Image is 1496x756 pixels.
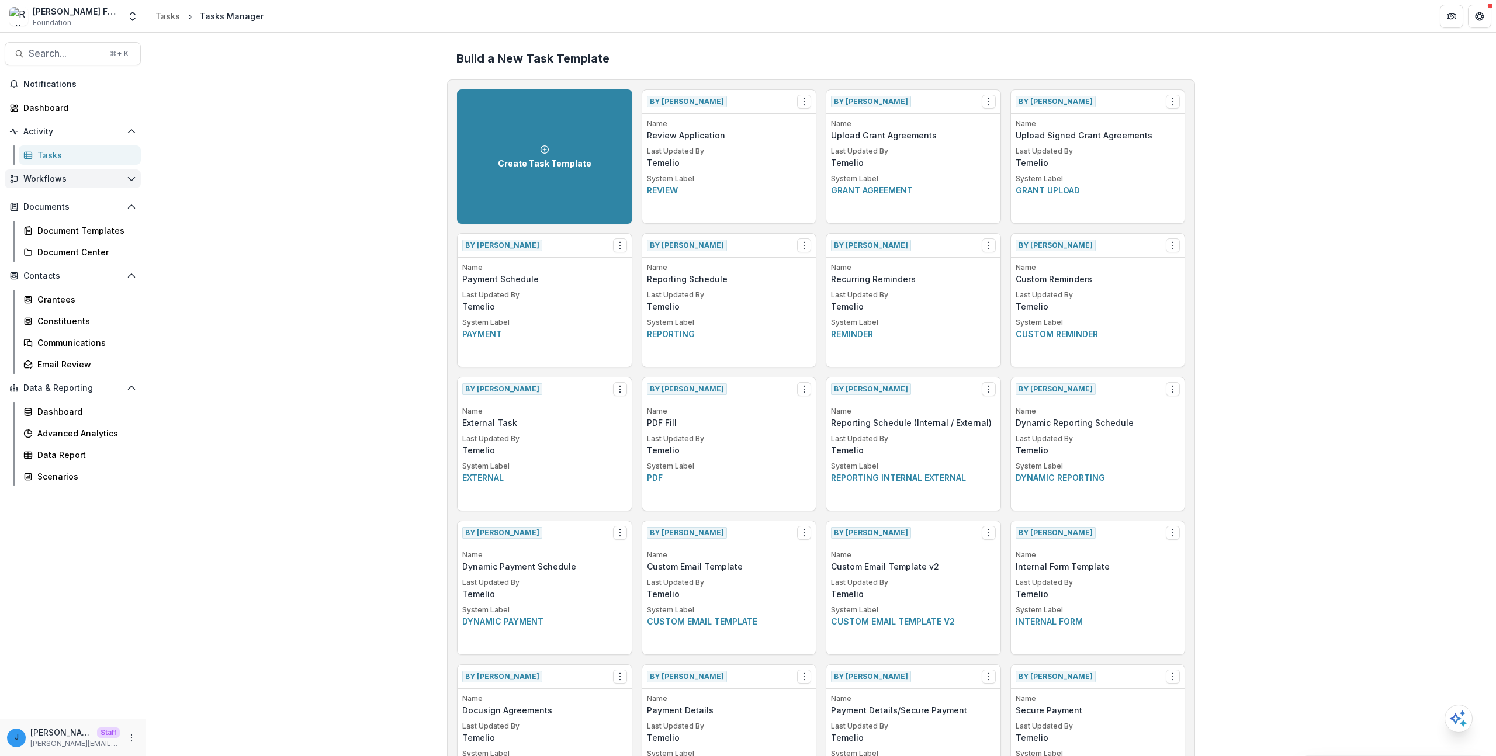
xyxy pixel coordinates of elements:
p: Recurring Reminders [831,273,996,285]
p: Name [831,550,996,560]
a: Dashboard [19,402,141,421]
p: Temelio [647,588,812,600]
p: Dynamic Reporting Schedule [1016,417,1180,429]
button: Open Documents [5,197,141,216]
span: Foundation [33,18,71,28]
p: Review [647,184,812,196]
span: Search... [29,48,103,59]
p: Custom reminder [1016,328,1180,340]
p: System Label [831,317,996,328]
p: Temelio [647,444,812,456]
button: Partners [1440,5,1463,28]
p: System Label [831,461,996,471]
button: Options [982,95,996,109]
button: Options [797,670,811,684]
p: System Label [647,317,812,328]
div: Tasks Manager [200,10,264,22]
p: Internal Form Template [1016,560,1180,573]
p: Review Application [647,129,812,141]
p: Name [1016,550,1180,560]
p: Temelio [462,444,627,456]
p: Temelio [1016,588,1180,600]
p: PDF Fill [647,417,812,429]
p: Internal form [1016,615,1180,627]
p: Custom Email Template [647,560,812,573]
p: Grant agreement [831,184,996,196]
button: Notifications [5,75,141,93]
p: Reporting Schedule (Internal / External) [831,417,996,429]
a: Constituents [19,311,141,331]
button: Options [982,382,996,396]
button: Options [797,238,811,252]
div: Tasks [155,10,180,22]
p: System Label [647,174,812,184]
button: Options [613,238,627,252]
button: More [124,731,138,745]
button: Options [1166,238,1180,252]
p: Last Updated By [831,577,996,588]
div: Data Report [37,449,131,461]
p: System Label [462,317,627,328]
p: Name [647,119,812,129]
p: Last Updated By [647,721,812,731]
a: Create Task Template [457,89,632,224]
p: Last Updated By [1016,290,1180,300]
p: Name [831,119,996,129]
p: Temelio [831,731,996,744]
div: Document Center [37,246,131,258]
p: Name [647,406,812,417]
p: Grant upload [1016,184,1180,196]
button: Options [797,526,811,540]
span: By [PERSON_NAME] [647,527,727,539]
span: Contacts [23,271,122,281]
span: By [PERSON_NAME] [462,527,542,539]
p: Docusign Agreements [462,704,627,716]
button: Options [613,670,627,684]
p: [PERSON_NAME][EMAIL_ADDRESS][DOMAIN_NAME] [30,726,92,738]
span: By [PERSON_NAME] [462,671,542,682]
button: Options [982,238,996,252]
div: jonah@trytemelio.com [15,734,19,741]
p: Last Updated By [1016,721,1180,731]
p: Last Updated By [831,146,996,157]
button: Open Activity [5,122,141,141]
button: Options [1166,670,1180,684]
p: Temelio [647,731,812,744]
a: Dashboard [5,98,141,117]
p: Last Updated By [831,290,996,300]
p: External Task [462,417,627,429]
p: System Label [462,461,627,471]
p: System Label [1016,461,1180,471]
div: [PERSON_NAME] Foundation [33,5,120,18]
p: Last Updated By [831,434,996,444]
span: Data & Reporting [23,383,122,393]
a: Document Templates [19,221,141,240]
a: Advanced Analytics [19,424,141,443]
button: Options [1166,382,1180,396]
button: Options [797,95,811,109]
button: Get Help [1468,5,1491,28]
div: Communications [37,337,131,349]
p: Temelio [831,157,996,169]
span: By [PERSON_NAME] [831,240,911,251]
p: Payment Schedule [462,273,627,285]
p: Temelio [1016,300,1180,313]
a: Tasks [19,145,141,165]
p: System Label [831,174,996,184]
p: Last Updated By [1016,577,1180,588]
button: Open Data & Reporting [5,379,141,397]
p: System Label [1016,317,1180,328]
div: Grantees [37,293,131,306]
span: Documents [23,202,122,212]
div: Constituents [37,315,131,327]
p: Last Updated By [462,290,627,300]
span: By [PERSON_NAME] [647,240,727,251]
p: Name [1016,693,1180,704]
div: Dashboard [37,405,131,418]
button: Open Workflows [5,169,141,188]
button: Open AI Assistant [1445,705,1473,733]
p: Temelio [462,731,627,744]
span: By [PERSON_NAME] [647,96,727,107]
p: Temelio [1016,731,1180,744]
p: Last Updated By [462,434,627,444]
